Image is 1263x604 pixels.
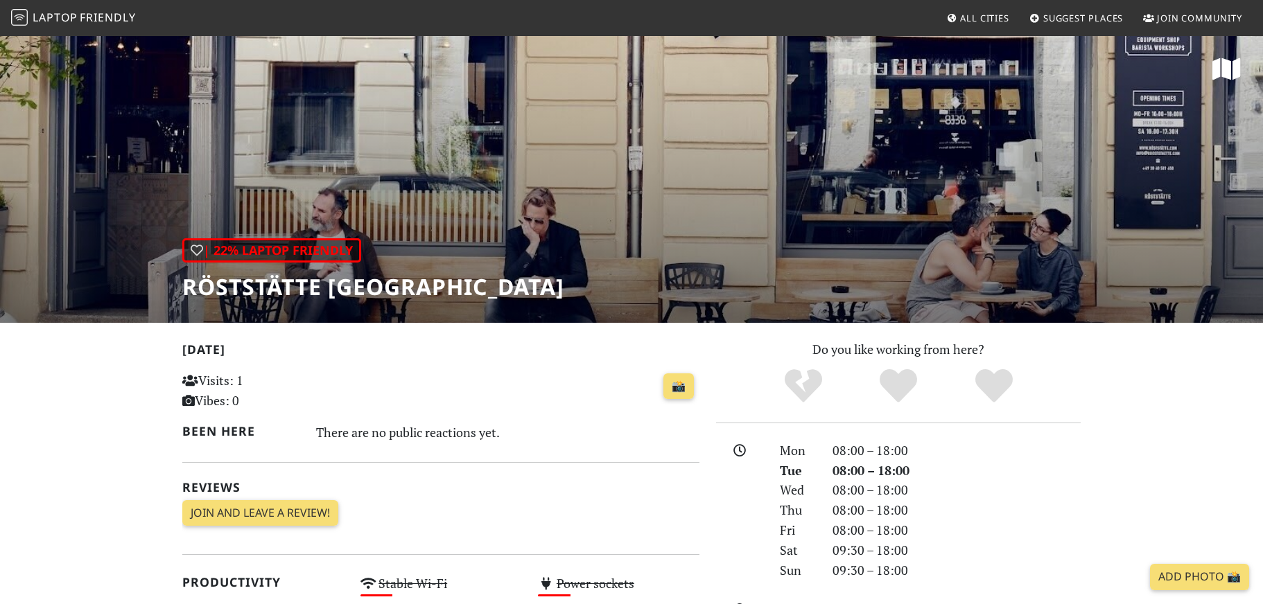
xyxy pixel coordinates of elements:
s: Power sockets [557,575,634,592]
span: Join Community [1157,12,1242,24]
div: 09:30 – 18:00 [824,540,1089,560]
p: Visits: 1 Vibes: 0 [182,371,344,411]
span: Laptop [33,10,78,25]
div: 08:00 – 18:00 [824,461,1089,481]
h2: Productivity [182,575,344,589]
s: Stable Wi-Fi [378,575,447,592]
a: All Cities [941,6,1015,30]
span: All Cities [960,12,1009,24]
div: Mon [772,441,824,461]
div: Tue [772,461,824,481]
a: LaptopFriendly LaptopFriendly [11,6,136,30]
div: 09:30 – 18:00 [824,560,1089,580]
div: There are no public reactions yet. [316,421,700,443]
a: Add Photo 📸 [1150,564,1249,590]
div: Thu [772,500,824,520]
a: 📸 [663,373,694,400]
div: Sat [772,540,824,560]
div: | 22% Laptop Friendly [182,238,361,263]
div: 08:00 – 18:00 [824,520,1089,540]
p: Do you like working from here? [716,339,1081,359]
div: Sun [772,560,824,580]
h1: Röststätte [GEOGRAPHIC_DATA] [182,274,564,300]
a: Join Community [1138,6,1248,30]
div: Yes [851,367,946,405]
span: Friendly [80,10,135,25]
h2: [DATE] [182,342,699,362]
a: Join and leave a review! [182,500,338,526]
a: Suggest Places [1024,6,1129,30]
img: LaptopFriendly [11,9,28,26]
div: Wed [772,480,824,500]
div: 08:00 – 18:00 [824,500,1089,520]
h2: Been here [182,424,299,438]
div: 08:00 – 18:00 [824,480,1089,500]
div: Definitely! [946,367,1042,405]
h2: Reviews [182,480,699,495]
div: No [756,367,851,405]
div: 08:00 – 18:00 [824,441,1089,461]
div: Fri [772,520,824,540]
span: Suggest Places [1043,12,1124,24]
